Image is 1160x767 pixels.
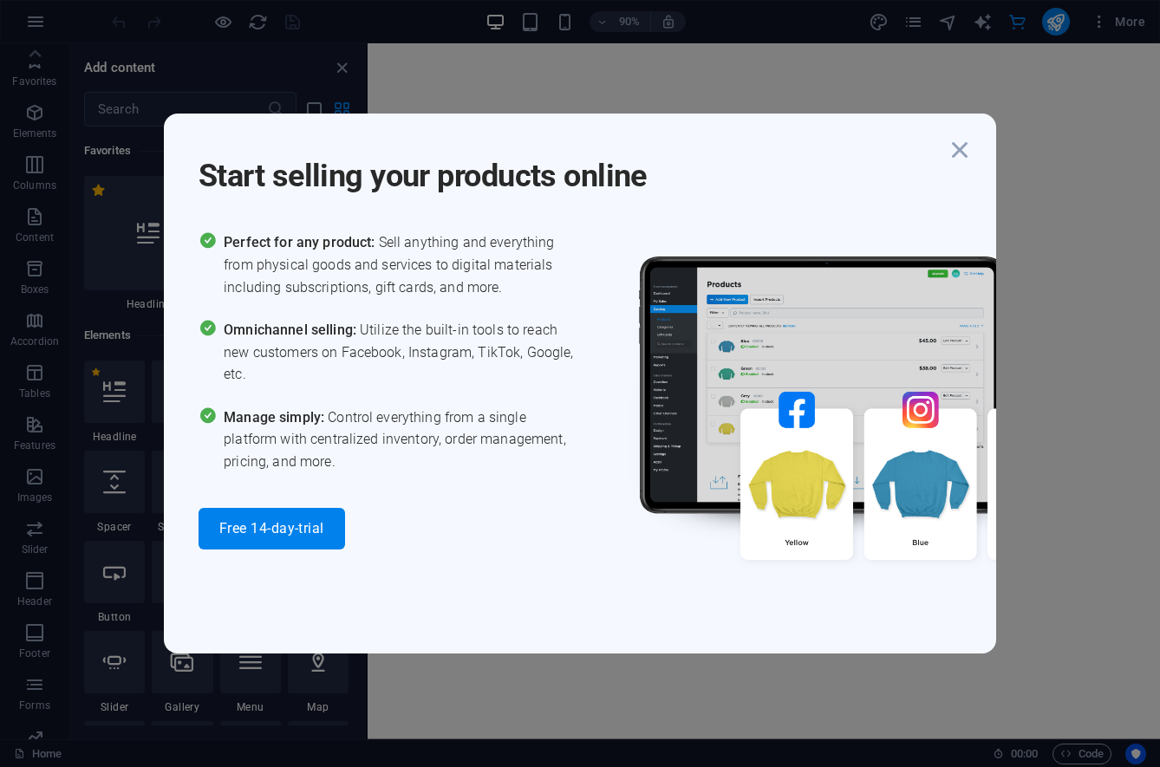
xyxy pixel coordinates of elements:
[224,231,580,298] span: Sell anything and everything from physical goods and services to digital materials including subs...
[219,522,324,536] span: Free 14-day-trial
[224,234,378,250] span: Perfect for any product:
[224,409,328,426] span: Manage simply:
[199,508,345,549] button: Free 14-day-trial
[224,406,580,473] span: Control everything from a single platform with centralized inventory, order management, pricing, ...
[224,322,360,338] span: Omnichannel selling:
[610,231,1131,610] img: promo_image.png
[199,134,944,197] h1: Start selling your products online
[224,319,580,386] span: Utilize the built-in tools to reach new customers on Facebook, Instagram, TikTok, Google, etc.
